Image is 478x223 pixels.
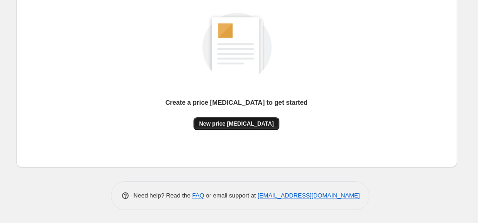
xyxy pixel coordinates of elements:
p: Create a price [MEDICAL_DATA] to get started [165,98,308,107]
button: New price [MEDICAL_DATA] [194,117,279,130]
a: [EMAIL_ADDRESS][DOMAIN_NAME] [258,192,360,199]
span: Need help? Read the [134,192,193,199]
span: or email support at [204,192,258,199]
a: FAQ [192,192,204,199]
span: New price [MEDICAL_DATA] [199,120,274,127]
